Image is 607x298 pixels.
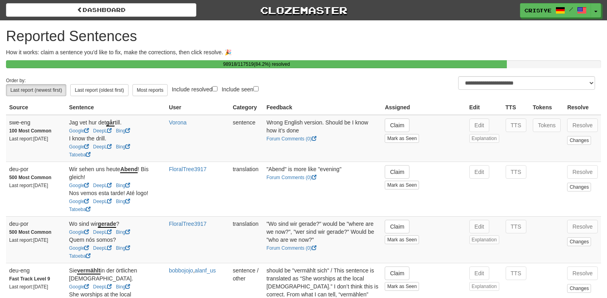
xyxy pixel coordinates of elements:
button: Changes [567,237,591,246]
small: Order by: [6,78,26,83]
button: Resolve [567,266,598,280]
td: sentence [229,115,263,162]
a: Google [69,128,89,134]
a: Bing [116,128,130,134]
td: translation [229,216,263,263]
a: Tatoeba [69,253,91,259]
button: Claim [385,118,409,132]
button: TTS [506,266,526,280]
a: Tatoeba [69,152,91,158]
button: Mark as Seen [385,181,419,189]
a: DeepL [93,183,112,188]
span: Jag vet hur det till. [69,119,122,126]
td: translation [229,162,263,216]
a: Forum Comments (0) [267,245,316,251]
button: TTS [506,220,526,233]
button: Edit [469,266,489,280]
button: TTS [506,118,526,132]
input: Include seen [253,86,259,91]
a: Tatoeba [69,207,91,212]
a: Google [69,229,89,235]
button: Resolve [567,118,598,132]
td: "Wo sind wir gerade?" would be "where are we now?", "wer sind wir gerade?" Would be "who are we n... [263,216,382,263]
u: Abend [120,166,138,173]
a: Google [69,245,89,251]
div: deu-eng [9,266,63,274]
a: Google [69,183,89,188]
a: FloralTree3917 [169,166,206,172]
a: alanf_us [195,267,216,274]
button: Changes [567,284,591,293]
a: Google [69,199,89,204]
a: DeepL [93,144,112,150]
button: Most reports [132,84,168,96]
span: / [569,6,573,12]
button: Explanation [469,235,499,244]
p: How it works: claim a sentence you'd like to fix, make the corrections, then click resolve. 🎉 [6,48,601,56]
a: Forum Comments (0) [267,175,316,180]
button: Mark as Seen [385,134,419,143]
span: cristye [524,7,552,14]
a: Bing [116,284,130,290]
a: Bing [116,245,130,251]
a: Bing [116,199,130,204]
th: Source [6,100,66,115]
a: Google [69,284,89,290]
strong: 500 Most Common [9,175,51,180]
th: Edit [466,100,502,115]
button: Claim [385,165,409,179]
div: Quem nós somos? [69,236,162,244]
a: Bing [116,144,130,150]
a: Google [69,144,89,150]
a: DeepL [93,245,112,251]
a: Forum Comments (0) [267,136,316,142]
button: Edit [469,165,489,179]
strong: Fast Track Level 9 [9,276,50,282]
th: User [166,100,229,115]
th: Category [229,100,263,115]
button: Tokens [533,118,561,132]
a: Clozemaster [208,3,399,17]
td: "Abend" is more like "evening" [263,162,382,216]
a: DeepL [93,199,112,204]
td: Wrong English version. Should be I know how it’s done [263,115,382,162]
span: Wir sehen uns heute ! Bis gleich! [69,166,148,180]
button: Changes [567,183,591,191]
small: Last report: [DATE] [9,237,48,243]
th: Tokens [530,100,564,115]
button: Last report (newest first) [6,84,66,96]
input: Include resolved [212,86,217,91]
a: Dashboard [6,3,196,17]
th: Feedback [263,100,382,115]
u: vermählt [77,267,100,274]
button: Edit [469,220,489,233]
button: Resolve [567,220,598,233]
small: Last report: [DATE] [9,183,48,188]
a: FloralTree3917 [169,221,206,227]
div: 98918 / 117519 ( 84.2 %) resolved [6,60,507,68]
div: deu-por [9,165,63,173]
div: Nos vemos esta tarde! Até logo! [69,189,162,197]
a: Bing [116,229,130,235]
div: swe-eng [9,118,63,126]
button: TTS [506,165,526,179]
th: TTS [502,100,530,115]
span: Sie in der örtlichen [DEMOGRAPHIC_DATA]. [69,267,137,282]
label: Include resolved [172,85,217,93]
label: Include seen [221,85,258,93]
button: Changes [567,136,591,145]
a: DeepL [93,128,112,134]
small: Last report: [DATE] [9,136,48,142]
a: DeepL [93,284,112,290]
button: Last report (oldest first) [70,84,128,96]
h1: Reported Sentences [6,28,601,44]
button: Explanation [469,134,499,143]
a: DeepL [93,229,112,235]
th: Resolve [564,100,601,115]
a: Bing [116,183,130,188]
u: går [106,119,115,126]
u: gerade [98,221,116,228]
button: Claim [385,266,409,280]
button: Resolve [567,165,598,179]
a: Vorona [169,119,186,126]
